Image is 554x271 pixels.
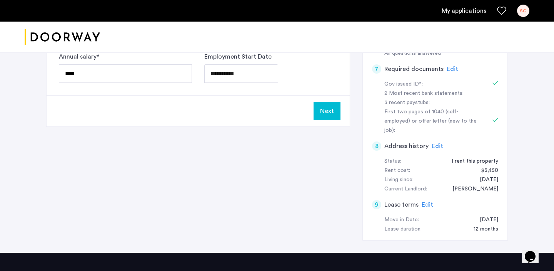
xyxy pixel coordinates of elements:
[384,64,444,74] h5: Required documents
[384,80,481,89] div: Gov issued ID*:
[314,102,340,120] button: Next
[204,52,272,61] label: Employment Start Date
[384,225,422,234] div: Lease duration:
[384,141,429,151] h5: Address history
[372,141,381,151] div: 8
[384,175,414,185] div: Living since:
[384,200,419,209] h5: Lease terms
[384,98,481,108] div: 3 recent paystubs:
[372,200,381,209] div: 9
[497,6,506,15] a: Favorites
[384,89,481,98] div: 2 Most recent bank statements:
[384,157,401,166] div: Status:
[466,225,498,234] div: 12 months
[442,6,486,15] a: My application
[422,202,433,208] span: Edit
[472,215,498,225] div: 09/01/2025
[204,64,278,83] input: Employment Start Date
[447,66,458,72] span: Edit
[384,215,419,225] div: Move in Date:
[25,23,100,52] a: Cazamio logo
[444,157,498,166] div: I rent this property
[384,185,427,194] div: Current Landlord:
[522,240,546,263] iframe: chat widget
[432,143,443,149] span: Edit
[445,185,498,194] div: Paul Matalon
[384,166,410,175] div: Rent cost:
[472,175,498,185] div: 08/23/2024
[384,108,481,135] div: First two pages of 1040 (self-employed) or offer letter (new to the job):
[474,166,498,175] div: $3,450
[372,64,381,74] div: 7
[384,49,498,58] div: All questions answered
[517,5,529,17] div: SG
[59,52,99,61] label: Annual salary *
[25,23,100,52] img: logo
